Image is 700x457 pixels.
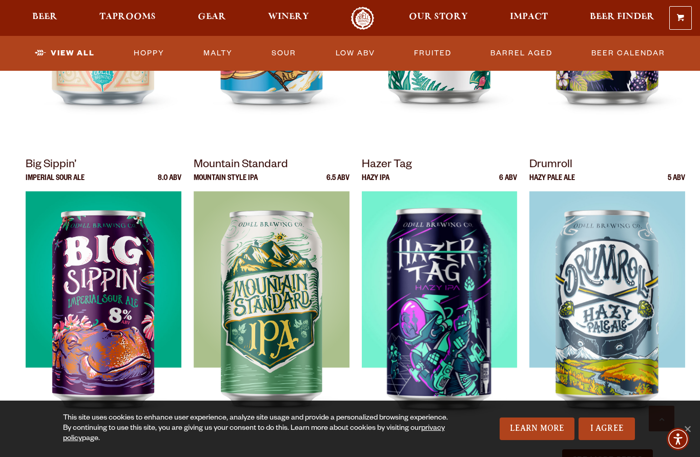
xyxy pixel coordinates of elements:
a: Learn More [500,418,575,440]
img: Big Sippin’ [26,191,181,448]
p: Drumroll [529,156,685,175]
a: Mountain Standard Mountain Style IPA 6.5 ABV Mountain Standard Mountain Standard [194,156,349,448]
span: Gear [198,13,226,21]
a: I Agree [579,418,635,440]
img: Drumroll [529,191,685,448]
span: Taprooms [99,13,156,21]
a: Drumroll Hazy Pale Ale 5 ABV Drumroll Drumroll [529,156,685,448]
p: 5 ABV [668,175,685,191]
a: View All [31,42,99,65]
a: Big Sippin’ Imperial Sour Ale 8.0 ABV Big Sippin’ Big Sippin’ [26,156,181,448]
a: Malty [199,42,237,65]
a: Beer Finder [583,7,661,30]
p: Mountain Style IPA [194,175,258,191]
span: Impact [510,13,548,21]
a: Fruited [410,42,456,65]
p: Big Sippin’ [26,156,181,175]
a: Beer [26,7,64,30]
span: Winery [268,13,309,21]
a: Barrel Aged [486,42,557,65]
p: Hazer Tag [362,156,518,175]
div: Accessibility Menu [667,428,689,450]
img: Mountain Standard [194,191,349,448]
a: Impact [503,7,554,30]
a: Taprooms [93,7,162,30]
a: Gear [191,7,233,30]
p: 8.0 ABV [158,175,181,191]
a: Our Story [402,7,475,30]
div: This site uses cookies to enhance user experience, analyze site usage and provide a personalized ... [63,413,452,444]
span: Our Story [409,13,468,21]
a: Low ABV [332,42,379,65]
p: Mountain Standard [194,156,349,175]
span: Beer Finder [590,13,654,21]
p: 6.5 ABV [326,175,349,191]
p: Imperial Sour Ale [26,175,85,191]
a: privacy policy [63,425,445,443]
p: Hazy Pale Ale [529,175,575,191]
span: Beer [32,13,57,21]
img: Hazer Tag [362,191,518,448]
p: 6 ABV [499,175,517,191]
p: Hazy IPA [362,175,389,191]
a: Hazer Tag Hazy IPA 6 ABV Hazer Tag Hazer Tag [362,156,518,448]
a: Odell Home [343,7,382,30]
a: Winery [261,7,316,30]
a: Beer Calendar [587,42,669,65]
a: Sour [267,42,300,65]
a: Hoppy [130,42,169,65]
